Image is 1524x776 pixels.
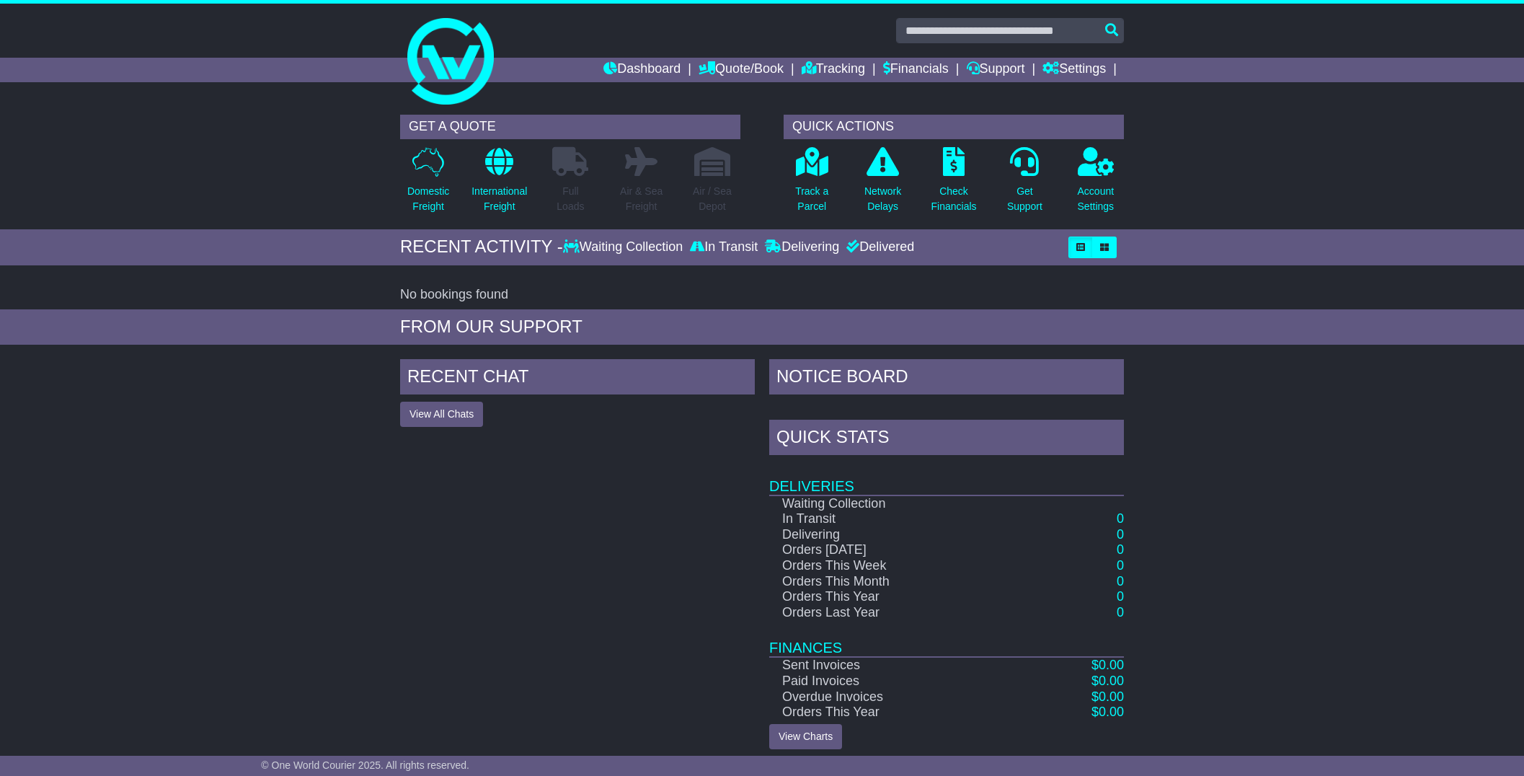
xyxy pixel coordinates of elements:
[769,605,1027,621] td: Orders Last Year
[603,58,681,82] a: Dashboard
[769,689,1027,705] td: Overdue Invoices
[1091,689,1124,704] a: $0.00
[552,184,588,214] p: Full Loads
[1099,689,1124,704] span: 0.00
[563,239,686,255] div: Waiting Collection
[1117,542,1124,557] a: 0
[795,184,828,214] p: Track a Parcel
[400,115,740,139] div: GET A QUOTE
[931,146,978,222] a: CheckFinancials
[843,239,914,255] div: Delivered
[1042,58,1106,82] a: Settings
[1091,658,1124,672] a: $0.00
[769,542,1027,558] td: Orders [DATE]
[769,558,1027,574] td: Orders This Week
[1117,558,1124,573] a: 0
[686,239,761,255] div: In Transit
[769,511,1027,527] td: In Transit
[620,184,663,214] p: Air & Sea Freight
[769,459,1124,495] td: Deliveries
[1091,674,1124,688] a: $0.00
[761,239,843,255] div: Delivering
[769,674,1027,689] td: Paid Invoices
[769,527,1027,543] td: Delivering
[400,237,563,257] div: RECENT ACTIVITY -
[802,58,865,82] a: Tracking
[1117,511,1124,526] a: 0
[769,705,1027,720] td: Orders This Year
[931,184,977,214] p: Check Financials
[407,146,450,222] a: DomesticFreight
[400,287,1124,303] div: No bookings found
[769,657,1027,674] td: Sent Invoices
[1077,146,1115,222] a: AccountSettings
[769,574,1027,590] td: Orders This Month
[769,495,1027,512] td: Waiting Collection
[471,184,527,214] p: International Freight
[1099,705,1124,719] span: 0.00
[1007,184,1042,214] p: Get Support
[1117,589,1124,604] a: 0
[794,146,829,222] a: Track aParcel
[769,724,842,749] a: View Charts
[1099,674,1124,688] span: 0.00
[1091,705,1124,719] a: $0.00
[261,759,469,771] span: © One World Courier 2025. All rights reserved.
[967,58,1025,82] a: Support
[693,184,732,214] p: Air / Sea Depot
[471,146,528,222] a: InternationalFreight
[864,184,901,214] p: Network Delays
[883,58,949,82] a: Financials
[769,359,1124,398] div: NOTICE BOARD
[400,317,1124,338] div: FROM OUR SUPPORT
[1099,658,1124,672] span: 0.00
[784,115,1124,139] div: QUICK ACTIONS
[400,359,755,398] div: RECENT CHAT
[699,58,784,82] a: Quote/Book
[769,420,1124,459] div: Quick Stats
[1117,605,1124,620] a: 0
[1117,574,1124,588] a: 0
[769,620,1124,657] td: Finances
[400,402,483,427] button: View All Chats
[1078,184,1115,214] p: Account Settings
[407,184,449,214] p: Domestic Freight
[1006,146,1043,222] a: GetSupport
[864,146,902,222] a: NetworkDelays
[1117,527,1124,542] a: 0
[769,589,1027,605] td: Orders This Year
